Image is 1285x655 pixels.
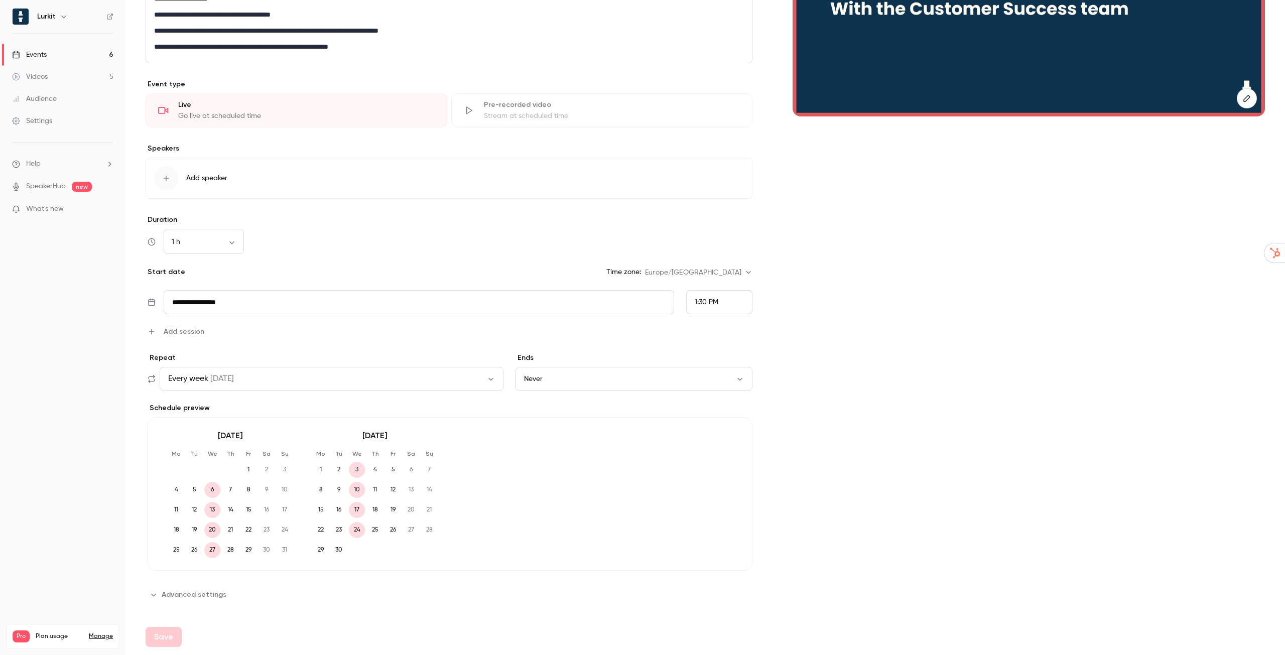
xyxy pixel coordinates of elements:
[148,326,204,337] button: Add session
[277,502,293,518] span: 17
[12,94,57,104] div: Audience
[349,522,365,538] span: 24
[168,542,184,558] span: 25
[186,482,202,498] span: 5
[26,181,66,192] a: SpeakerHub
[331,482,347,498] span: 9
[186,450,202,458] p: Tu
[222,482,238,498] span: 7
[259,502,275,518] span: 16
[313,542,329,558] span: 29
[367,482,383,498] span: 11
[168,502,184,518] span: 11
[331,522,347,538] span: 23
[222,522,238,538] span: 21
[164,290,675,314] input: Tue, Feb 17, 2026
[148,353,503,363] p: Repeat
[178,111,435,121] div: Go live at scheduled time
[484,100,740,110] div: Pre-recorded video
[146,215,752,225] label: Duration
[403,462,419,478] span: 6
[313,462,329,478] span: 1
[146,144,752,154] p: Speakers
[186,502,202,518] span: 12
[277,542,293,558] span: 31
[313,502,329,518] span: 15
[484,111,740,121] div: Stream at scheduled time
[13,9,29,25] img: Lurkit
[277,482,293,498] span: 10
[168,450,184,458] p: Mo
[695,299,718,306] span: 1:30 PM
[385,462,401,478] span: 5
[222,450,238,458] p: Th
[204,450,220,458] p: We
[367,450,383,458] p: Th
[26,159,41,169] span: Help
[403,522,419,538] span: 27
[367,462,383,478] span: 4
[12,159,113,169] li: help-dropdown-opener
[403,502,419,518] span: 20
[313,482,329,498] span: 8
[186,173,227,183] span: Add speaker
[240,542,256,558] span: 29
[385,450,401,458] p: Fr
[367,522,383,538] span: 25
[421,502,437,518] span: 21
[146,93,447,127] div: LiveGo live at scheduled time
[12,72,48,82] div: Videos
[12,116,52,126] div: Settings
[421,482,437,498] span: 14
[421,450,437,458] p: Su
[686,290,752,314] div: From
[349,482,365,498] span: 10
[313,522,329,538] span: 22
[331,542,347,558] span: 30
[313,450,329,458] p: Mo
[160,367,503,391] button: Every week[DATE]
[13,630,30,642] span: Pro
[645,268,752,278] div: Europe/[GEOGRAPHIC_DATA]
[349,450,365,458] p: We
[12,50,47,60] div: Events
[403,482,419,498] span: 13
[37,12,56,22] h6: Lurkit
[146,587,232,603] button: Advanced settings
[26,204,64,214] span: What's new
[331,450,347,458] p: Tu
[164,237,244,247] div: 1 h
[385,482,401,498] span: 12
[204,522,220,538] span: 20
[259,482,275,498] span: 9
[146,158,752,199] button: Add speaker
[148,403,752,413] label: Schedule preview
[72,182,92,192] span: new
[146,79,752,89] p: Event type
[168,482,184,498] span: 4
[164,326,204,337] span: Add session
[385,522,401,538] span: 26
[186,522,202,538] span: 19
[259,522,275,538] span: 23
[516,367,753,391] button: Never
[259,542,275,558] span: 30
[451,93,753,127] div: Pre-recorded videoStream at scheduled time
[277,450,293,458] p: Su
[331,462,347,478] span: 2
[186,542,202,558] span: 26
[204,482,220,498] span: 6
[210,373,234,385] span: [DATE]
[606,267,641,277] p: Time zone:
[349,462,365,478] span: 3
[349,502,365,518] span: 17
[101,205,113,214] iframe: Noticeable Trigger
[259,462,275,478] span: 2
[313,430,437,442] p: [DATE]
[89,632,113,640] a: Manage
[204,502,220,518] span: 13
[146,267,185,277] p: Start date
[331,502,347,518] span: 16
[204,542,220,558] span: 27
[168,522,184,538] span: 18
